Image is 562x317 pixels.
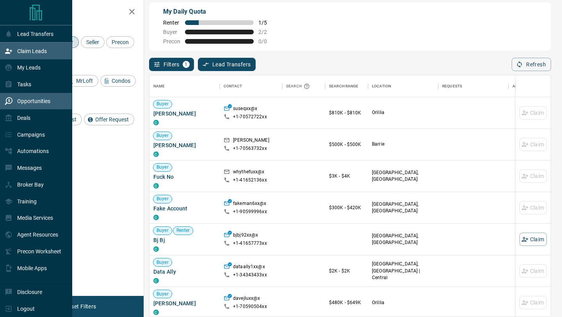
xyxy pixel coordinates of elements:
[153,132,172,139] span: Buyer
[92,116,132,123] span: Offer Request
[65,75,98,87] div: MrLoft
[329,204,364,211] p: $300K - $420K
[372,75,391,97] div: Location
[372,141,434,148] p: Barrie
[233,177,267,183] p: +1- 41652136xx
[84,114,134,125] div: Offer Request
[233,114,267,120] p: +1- 70572722xx
[372,261,434,281] p: [GEOGRAPHIC_DATA], [GEOGRAPHIC_DATA] | Central
[233,264,265,272] p: dataally1xx@x
[519,233,547,246] button: Claim
[153,205,216,212] span: Fake Account
[258,20,276,26] span: 1 / 5
[442,75,462,97] div: Requests
[286,75,312,97] div: Search
[153,291,172,297] span: Buyer
[325,75,368,97] div: Search Range
[438,75,509,97] div: Requests
[153,310,159,315] div: condos.ca
[233,232,258,240] p: bjbj92xx@x
[59,300,101,313] button: Reset Filters
[109,39,132,45] span: Precon
[153,183,159,189] div: condos.ca
[163,29,180,35] span: Buyer
[233,208,267,215] p: +1- 90599996xx
[153,110,216,118] span: [PERSON_NAME]
[149,58,194,71] button: Filters1
[84,39,102,45] span: Seller
[512,58,551,71] button: Refresh
[153,101,172,107] span: Buyer
[233,303,267,310] p: +1- 70590504xx
[173,227,193,234] span: Renter
[163,20,180,26] span: Renter
[329,141,364,148] p: $500K - $500K
[106,36,134,48] div: Precon
[153,227,172,234] span: Buyer
[153,299,216,307] span: [PERSON_NAME]
[183,62,189,67] span: 1
[109,78,133,84] span: Condos
[233,200,267,208] p: fakeman6xx@x
[329,109,364,116] p: $810K - $810K
[233,137,269,145] p: [PERSON_NAME]
[149,75,220,97] div: Name
[198,58,256,71] button: Lead Transfers
[233,105,257,114] p: suseqxx@x
[233,295,260,303] p: davejluxx@x
[81,36,105,48] div: Seller
[153,196,172,202] span: Buyer
[220,75,282,97] div: Contact
[368,75,438,97] div: Location
[153,151,159,157] div: condos.ca
[329,299,364,306] p: $480K - $649K
[153,120,159,125] div: condos.ca
[153,215,159,220] div: condos.ca
[153,173,216,181] span: Fuck No
[153,141,216,149] span: [PERSON_NAME]
[233,145,267,152] p: +1- 70563732xx
[163,7,276,16] p: My Daily Quota
[372,299,434,306] p: Orillia
[372,169,434,183] p: [GEOGRAPHIC_DATA], [GEOGRAPHIC_DATA]
[153,268,216,276] span: Data Ally
[233,272,267,278] p: +1- 34343433xx
[153,164,172,171] span: Buyer
[258,38,276,45] span: 0 / 0
[329,75,359,97] div: Search Range
[153,246,159,252] div: condos.ca
[153,278,159,283] div: condos.ca
[233,169,265,177] p: whythefuxx@x
[258,29,276,35] span: 2 / 2
[233,240,267,247] p: +1- 41657773xx
[163,38,180,45] span: Precon
[73,78,96,84] span: MrLoft
[329,267,364,274] p: $2K - $2K
[153,75,165,97] div: Name
[329,173,364,180] p: $3K - $4K
[153,259,172,266] span: Buyer
[153,236,216,244] span: Bj Bj
[372,233,434,246] p: [GEOGRAPHIC_DATA], [GEOGRAPHIC_DATA]
[25,8,136,17] h2: Filters
[372,109,434,116] p: Orillia
[100,75,136,87] div: Condos
[224,75,242,97] div: Contact
[372,201,434,214] p: [GEOGRAPHIC_DATA], [GEOGRAPHIC_DATA]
